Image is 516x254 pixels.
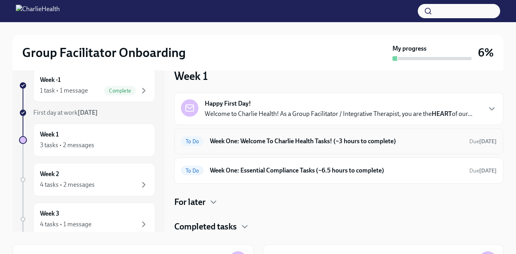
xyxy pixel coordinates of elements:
[479,138,497,145] strong: [DATE]
[432,110,452,118] strong: HEART
[392,44,427,53] strong: My progress
[174,221,237,233] h4: Completed tasks
[205,110,472,118] p: Welcome to Charlie Health! As a Group Facilitator / Integrative Therapist, you are the of our...
[19,108,155,117] a: First day at work[DATE]
[40,141,94,150] div: 3 tasks • 2 messages
[40,209,59,218] h6: Week 3
[40,130,59,139] h6: Week 1
[205,99,251,108] strong: Happy First Day!
[181,138,204,144] span: To Do
[469,167,497,174] span: Due
[40,170,59,178] h6: Week 2
[174,196,206,208] h4: For later
[19,163,155,196] a: Week 24 tasks • 2 messages
[210,137,463,146] h6: Week One: Welcome To Charlie Health Tasks! (~3 hours to complete)
[174,69,208,83] h3: Week 1
[40,220,91,229] div: 4 tasks • 1 message
[19,203,155,236] a: Week 34 tasks • 1 message
[174,221,503,233] div: Completed tasks
[40,86,88,95] div: 1 task • 1 message
[78,109,98,116] strong: [DATE]
[33,109,98,116] span: First day at work
[19,69,155,102] a: Week -11 task • 1 messageComplete
[22,45,186,61] h2: Group Facilitator Onboarding
[210,166,463,175] h6: Week One: Essential Compliance Tasks (~6.5 hours to complete)
[469,138,497,145] span: September 22nd, 2025 09:00
[104,88,136,94] span: Complete
[19,123,155,157] a: Week 13 tasks • 2 messages
[469,167,497,174] span: September 22nd, 2025 09:00
[478,45,494,60] h3: 6%
[181,168,204,174] span: To Do
[40,76,61,84] h6: Week -1
[181,164,497,177] a: To DoWeek One: Essential Compliance Tasks (~6.5 hours to complete)Due[DATE]
[16,5,60,17] img: CharlieHealth
[181,135,497,148] a: To DoWeek One: Welcome To Charlie Health Tasks! (~3 hours to complete)Due[DATE]
[174,196,503,208] div: For later
[40,180,95,189] div: 4 tasks • 2 messages
[479,167,497,174] strong: [DATE]
[469,138,497,145] span: Due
